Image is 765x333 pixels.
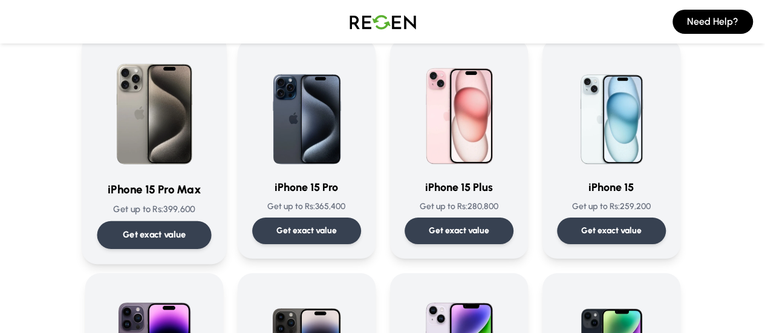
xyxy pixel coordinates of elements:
img: Logo [340,5,425,39]
p: Get up to Rs: 365,400 [252,201,361,213]
h3: iPhone 15 Pro [252,179,361,196]
button: Need Help? [672,10,753,34]
p: Get up to Rs: 399,600 [97,203,211,216]
p: Get exact value [276,225,337,237]
h3: iPhone 15 Plus [405,179,513,196]
h3: iPhone 15 Pro Max [97,181,211,198]
p: Get exact value [581,225,642,237]
p: Get up to Rs: 259,200 [557,201,666,213]
img: iPhone 15 [557,53,666,169]
p: Get up to Rs: 280,800 [405,201,513,213]
p: Get exact value [122,228,186,241]
p: Get exact value [429,225,489,237]
img: iPhone 15 Pro Max [97,48,211,170]
h3: iPhone 15 [557,179,666,196]
img: iPhone 15 Plus [405,53,513,169]
img: iPhone 15 Pro [252,53,361,169]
